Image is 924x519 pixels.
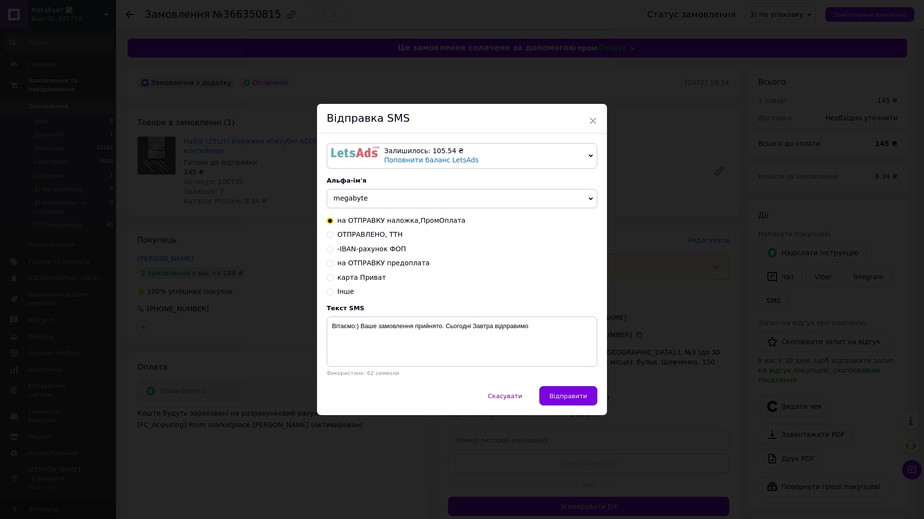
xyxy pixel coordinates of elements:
[384,146,585,156] div: Залишилось: 105.54 ₴
[539,386,597,405] button: Відправити
[327,304,597,312] div: Текст SMS
[589,113,597,129] span: ×
[337,259,430,267] span: на ОТПРАВКУ предоплата
[488,392,522,400] span: Скасувати
[477,386,532,405] button: Скасувати
[337,288,354,295] span: Інше
[327,370,597,376] div: Використано: 62 символи
[337,274,386,281] span: карта Приват
[337,216,465,224] span: на ОТПРАВКУ наложка,ПромОплата
[337,231,403,238] span: ОТПРАВЛЕНО, ТТН
[549,392,587,400] span: Відправити
[333,194,368,202] span: megabyte
[337,245,406,253] span: -IBAN-рахунок ФОП
[327,177,366,184] span: Альфа-ім'я
[327,317,597,367] textarea: Вітаємо:) Ваше замовлення прийнято. Сьогодні Завтра відправимо
[384,156,479,164] a: Поповнити баланс LetsAds
[317,104,607,133] div: Відправка SMS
